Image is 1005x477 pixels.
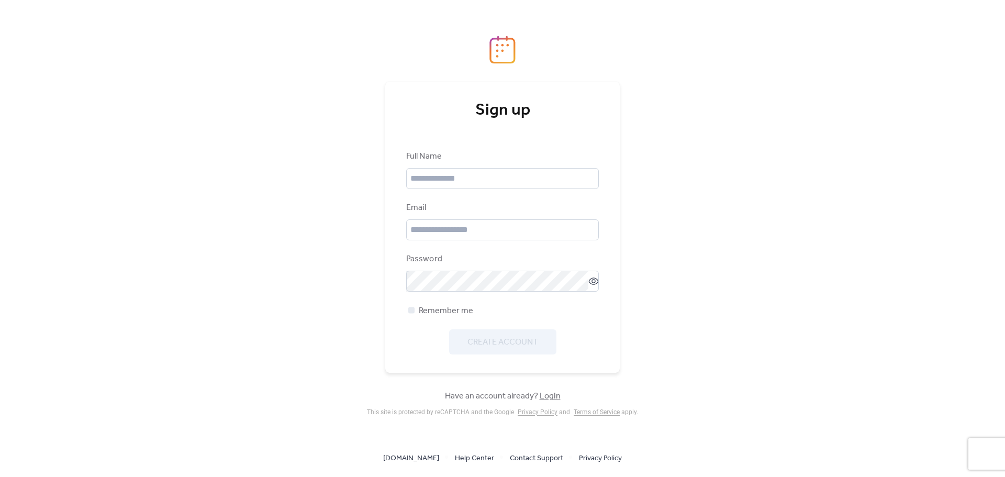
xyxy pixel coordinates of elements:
a: Login [540,388,561,404]
a: Privacy Policy [518,408,557,416]
div: Password [406,253,597,265]
div: Full Name [406,150,597,163]
div: This site is protected by reCAPTCHA and the Google and apply . [367,408,638,416]
span: Have an account already? [445,390,561,403]
a: Help Center [455,451,494,464]
a: Terms of Service [574,408,620,416]
div: Email [406,202,597,214]
div: Sign up [406,100,599,121]
span: Help Center [455,452,494,465]
span: Contact Support [510,452,563,465]
a: Privacy Policy [579,451,622,464]
span: Remember me [419,305,473,317]
span: [DOMAIN_NAME] [383,452,439,465]
span: Privacy Policy [579,452,622,465]
img: logo [489,36,516,64]
a: [DOMAIN_NAME] [383,451,439,464]
a: Contact Support [510,451,563,464]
